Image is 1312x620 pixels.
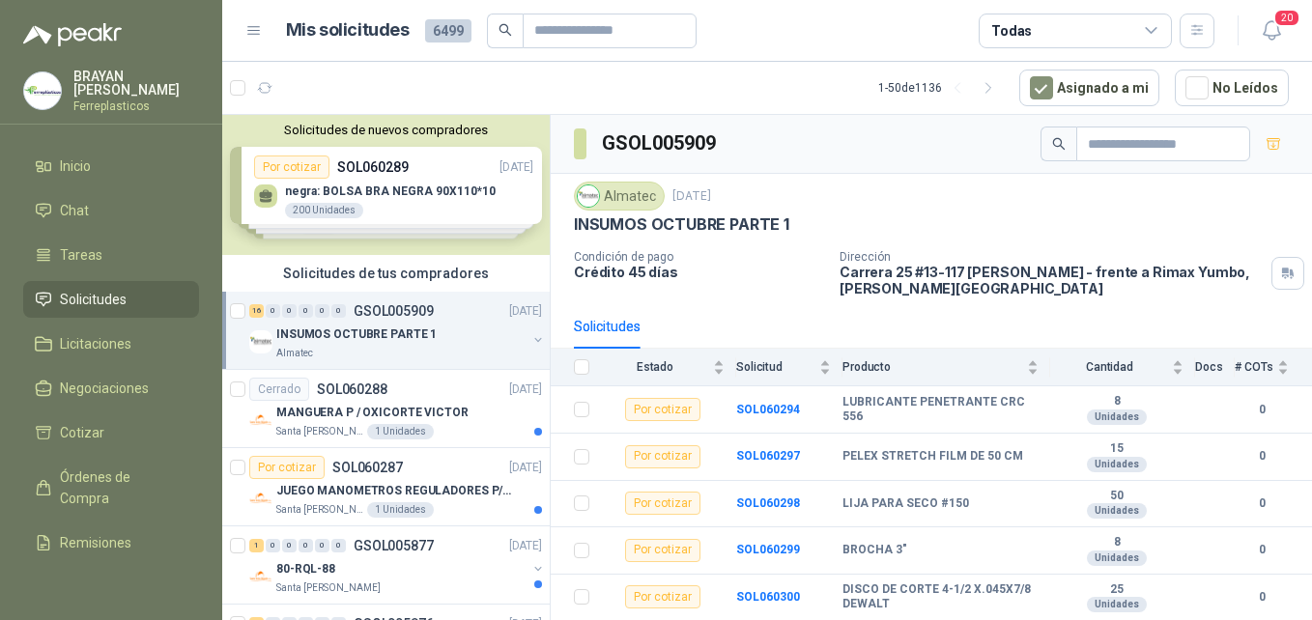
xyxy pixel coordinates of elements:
[509,302,542,321] p: [DATE]
[60,200,89,221] span: Chat
[574,214,789,235] p: INSUMOS OCTUBRE PARTE 1
[842,395,1039,425] b: LUBRICANTE PENETRANTE CRC 556
[73,70,199,97] p: BRAYAN [PERSON_NAME]
[736,449,800,463] a: SOL060297
[249,409,272,432] img: Company Logo
[601,360,709,374] span: Estado
[23,325,199,362] a: Licitaciones
[1052,137,1066,151] span: search
[23,414,199,451] a: Cotizar
[24,72,61,109] img: Company Logo
[222,115,550,255] div: Solicitudes de nuevos compradoresPor cotizarSOL060289[DATE] negra: BOLSA BRA NEGRA 90X110*10200 U...
[60,422,104,443] span: Cotizar
[282,539,297,552] div: 0
[249,299,546,361] a: 16 0 0 0 0 0 GSOL005909[DATE] Company LogoINSUMOS OCTUBRE PARTE 1Almatec
[276,482,517,500] p: JUEGO MANOMETROS REGULADORES P/OXIGENO
[625,585,700,608] div: Por cotizar
[249,487,272,510] img: Company Logo
[230,123,542,137] button: Solicitudes de nuevos compradores
[23,459,199,517] a: Órdenes de Compra
[249,304,264,318] div: 16
[574,316,641,337] div: Solicitudes
[331,539,346,552] div: 0
[276,502,363,518] p: Santa [PERSON_NAME]
[1273,9,1300,27] span: 20
[1235,447,1289,465] b: 0
[1175,70,1289,106] button: No Leídos
[60,155,91,177] span: Inicio
[23,148,199,184] a: Inicio
[625,398,700,421] div: Por cotizar
[266,304,280,318] div: 0
[574,182,665,211] div: Almatec
[354,539,434,552] p: GSOL005877
[1235,494,1289,513] b: 0
[1050,535,1184,550] b: 8
[625,539,700,562] div: Por cotizar
[736,360,815,374] span: Solicitud
[840,264,1264,296] p: Carrera 25 #13-117 [PERSON_NAME] - frente a Rimax Yumbo , [PERSON_NAME][GEOGRAPHIC_DATA]
[1050,489,1184,504] b: 50
[1050,349,1195,386] th: Cantidad
[315,539,329,552] div: 0
[299,539,313,552] div: 0
[840,250,1264,264] p: Dirección
[60,466,181,509] span: Órdenes de Compra
[1235,360,1273,374] span: # COTs
[317,382,387,396] p: SOL060288
[509,537,542,555] p: [DATE]
[1087,457,1147,472] div: Unidades
[736,496,800,510] a: SOL060298
[23,237,199,273] a: Tareas
[1087,550,1147,566] div: Unidades
[222,255,550,292] div: Solicitudes de tus compradores
[509,459,542,477] p: [DATE]
[736,543,800,556] a: SOL060299
[578,185,599,207] img: Company Logo
[276,424,363,439] p: Santa [PERSON_NAME]
[23,23,122,46] img: Logo peakr
[222,448,550,526] a: Por cotizarSOL060287[DATE] Company LogoJUEGO MANOMETROS REGULADORES P/OXIGENOSanta [PERSON_NAME]1...
[672,187,711,206] p: [DATE]
[367,424,434,439] div: 1 Unidades
[276,346,313,361] p: Almatec
[736,403,800,416] b: SOL060294
[425,19,471,42] span: 6499
[249,330,272,353] img: Company Logo
[60,532,131,553] span: Remisiones
[276,580,381,596] p: Santa [PERSON_NAME]
[286,16,410,44] h1: Mis solicitudes
[1087,503,1147,519] div: Unidades
[842,543,907,558] b: BROCHA 3"
[354,304,434,318] p: GSOL005909
[1019,70,1159,106] button: Asignado a mi
[991,20,1032,42] div: Todas
[736,349,842,386] th: Solicitud
[60,378,149,399] span: Negociaciones
[1235,588,1289,606] b: 0
[23,524,199,561] a: Remisiones
[249,378,309,401] div: Cerrado
[842,496,969,512] b: LIJA PARA SECO #150
[222,370,550,448] a: CerradoSOL060288[DATE] Company LogoMANGUERA P / OXICORTE VICTORSanta [PERSON_NAME]1 Unidades
[574,264,824,280] p: Crédito 45 días
[331,304,346,318] div: 0
[602,128,719,158] h3: GSOL005909
[842,360,1023,374] span: Producto
[249,565,272,588] img: Company Logo
[249,534,546,596] a: 1 0 0 0 0 0 GSOL005877[DATE] Company Logo80-RQL-88Santa [PERSON_NAME]
[1050,441,1184,457] b: 15
[509,380,542,399] p: [DATE]
[736,590,800,604] a: SOL060300
[601,349,736,386] th: Estado
[1195,349,1235,386] th: Docs
[1235,541,1289,559] b: 0
[299,304,313,318] div: 0
[276,560,335,578] p: 80-RQL-88
[1050,360,1168,374] span: Cantidad
[1235,349,1312,386] th: # COTs
[23,569,199,606] a: Configuración
[315,304,329,318] div: 0
[1235,401,1289,419] b: 0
